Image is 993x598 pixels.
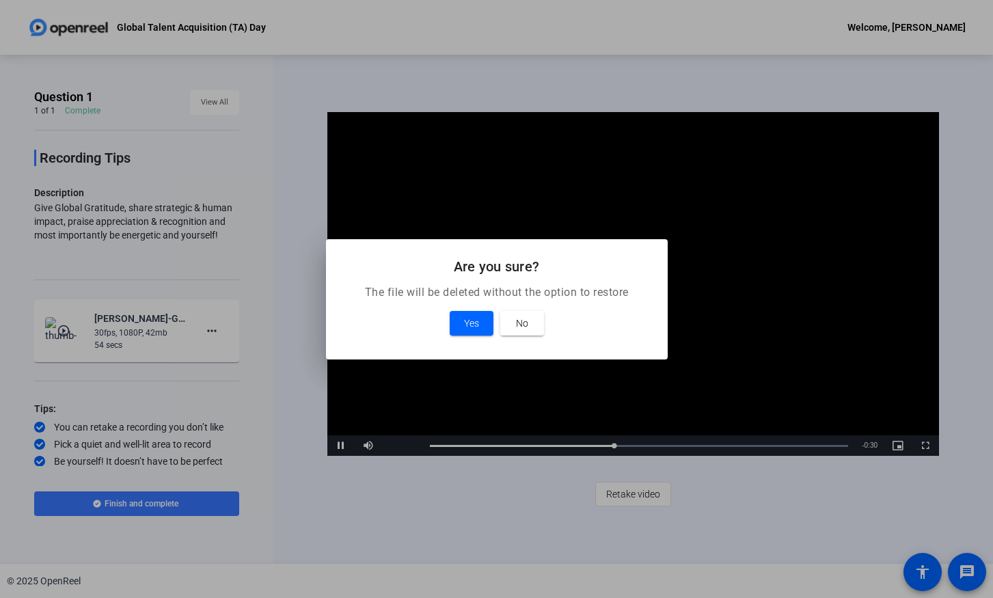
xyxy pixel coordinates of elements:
button: Yes [450,311,493,336]
span: Yes [464,315,479,331]
p: The file will be deleted without the option to restore [342,284,651,301]
button: No [500,311,544,336]
span: No [516,315,528,331]
h2: Are you sure? [342,256,651,277]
